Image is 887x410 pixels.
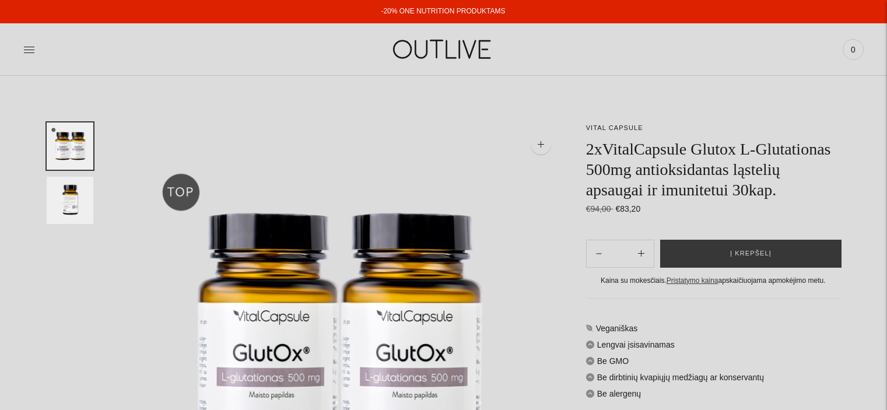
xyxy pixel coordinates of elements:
h1: 2xVitalCapsule Glutox L-Glutationas 500mg antioksidantas ląstelių apsaugai ir imunitetui 30kap. [586,139,840,200]
span: 0 [845,41,861,58]
a: -20% ONE NUTRITION PRODUKTAMS [381,7,505,15]
span: €83,20 [615,204,640,213]
a: VITAL CAPSULE [586,124,643,131]
s: €94,00 [586,204,613,213]
button: Translation missing: en.general.accessibility.image_thumbail [47,122,93,170]
span: Į krepšelį [730,248,772,260]
button: Add product quantity [587,240,611,268]
img: OUTLIVE [370,29,516,69]
button: Subtract product quantity [629,240,654,268]
button: Translation missing: en.general.accessibility.image_thumbail [47,177,93,224]
button: Į krepšelį [660,240,842,268]
div: Kaina su mokesčiais. apskaičiuojama apmokėjimo metu. [586,275,840,287]
input: Product quantity [611,245,629,262]
a: Pristatymo kaina [667,276,718,285]
a: 0 [843,37,864,62]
